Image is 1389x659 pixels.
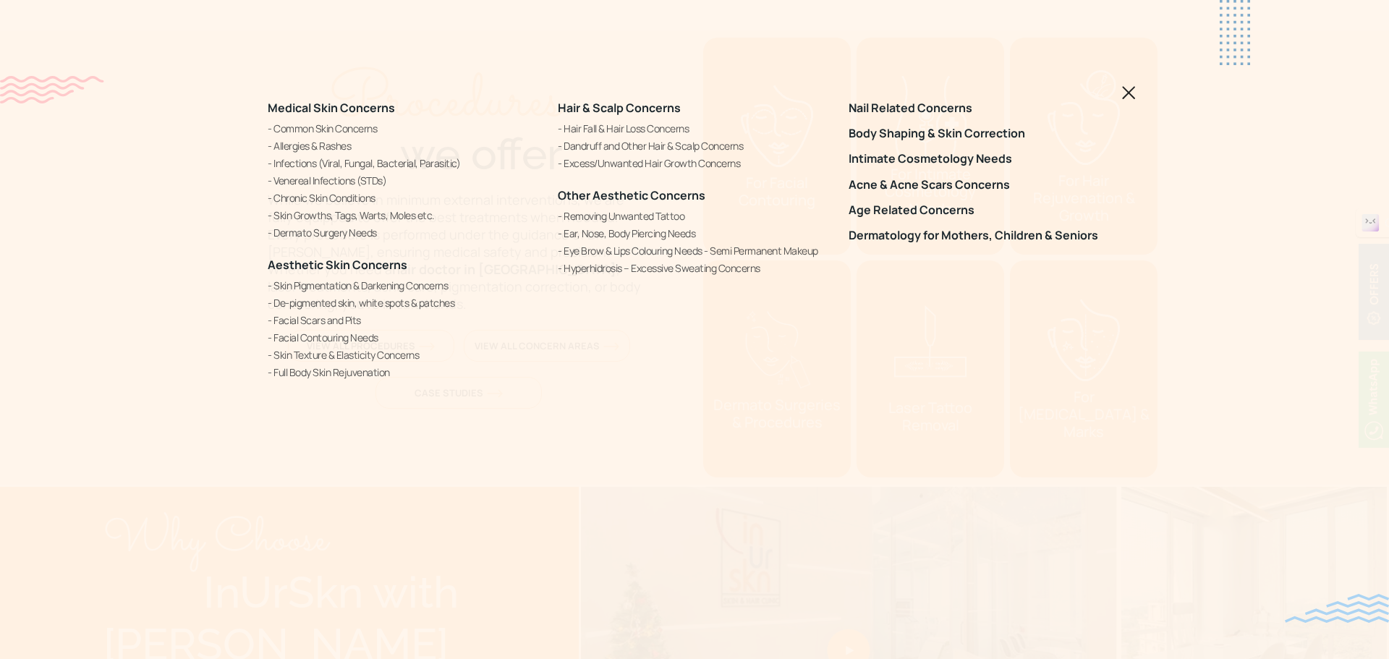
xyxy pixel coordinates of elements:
a: Hair & Scalp Concerns [558,100,681,116]
a: Removing Unwanted Tattoo [558,208,831,224]
a: Age Related Concerns [849,203,1121,217]
img: blackclosed [1122,86,1136,100]
a: Venereal Infections (STDs) [268,173,540,188]
a: Infections (Viral, Fungal, Bacterial, Parasitic) [268,156,540,171]
a: Facial Contouring Needs [268,330,540,345]
a: De-pigmented skin, white spots & patches [268,295,540,310]
a: Skin Texture & Elasticity Concerns [268,347,540,362]
a: Dermatology for Mothers, Children & Seniors [849,229,1121,242]
a: Facial Scars and Pits [268,313,540,328]
a: Eye Brow & Lips Colouring Needs - Semi Permanent Makeup [558,243,831,258]
a: Aesthetic Skin Concerns [268,257,407,273]
a: Skin Growths, Tags, Warts, Moles etc. [268,208,540,223]
a: Skin Pigmentation & Darkening Concerns [268,278,540,293]
img: bluewave [1285,594,1389,623]
a: Other Aesthetic Concerns [558,187,705,203]
a: Full Body Skin Rejuvenation [268,365,540,380]
a: Intimate Cosmetology Needs [849,152,1121,166]
a: Dandruff and Other Hair & Scalp Concerns [558,138,831,153]
a: Hyperhidrosis – Excessive Sweating Concerns [558,260,831,276]
a: Hair Fall & Hair Loss Concerns [558,121,831,136]
a: Dermato Surgery Needs [268,225,540,240]
a: Allergies & Rashes [268,138,540,153]
a: Ear, Nose, Body Piercing Needs [558,226,831,241]
a: Nail Related Concerns [849,101,1121,115]
a: Acne & Acne Scars Concerns [849,178,1121,192]
a: Chronic Skin Conditions [268,190,540,205]
a: Common Skin Concerns [268,121,540,136]
a: Body Shaping & Skin Correction [849,127,1121,140]
a: Medical Skin Concerns [268,100,395,116]
a: Excess/Unwanted Hair Growth Concerns [558,156,831,171]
